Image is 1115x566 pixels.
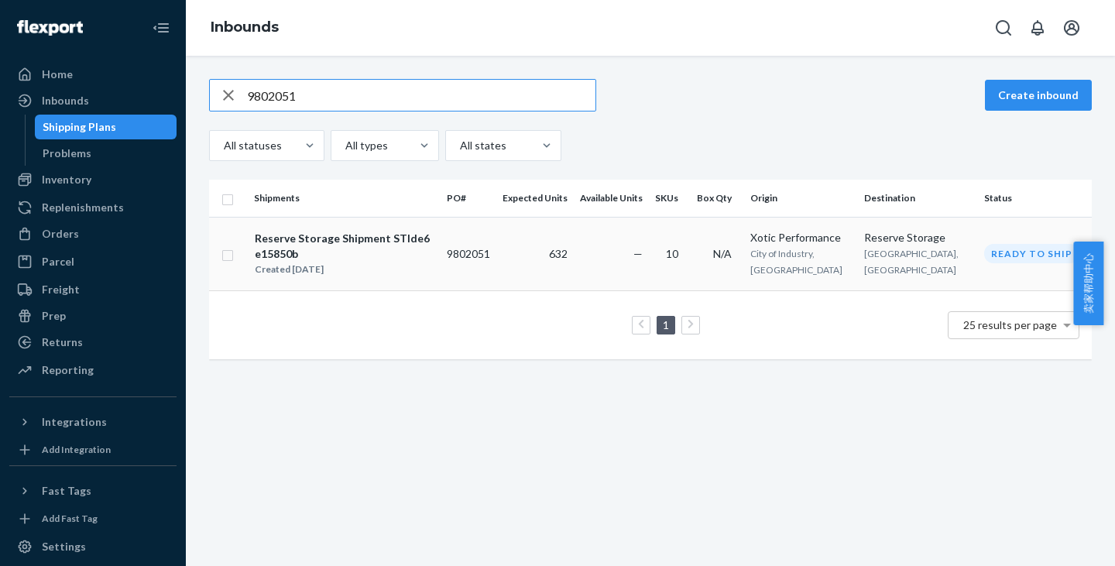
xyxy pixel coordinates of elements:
[744,180,858,217] th: Origin
[42,539,86,554] div: Settings
[496,180,574,217] th: Expected Units
[35,115,177,139] a: Shipping Plans
[211,19,279,36] a: Inbounds
[9,195,177,220] a: Replenishments
[1056,12,1087,43] button: Open account menu
[42,483,91,499] div: Fast Tags
[963,318,1057,331] span: 25 results per page
[9,441,177,459] a: Add Integration
[984,244,1079,263] div: Ready to ship
[9,358,177,382] a: Reporting
[9,509,177,528] a: Add Fast Tag
[9,167,177,192] a: Inventory
[441,180,496,217] th: PO#
[858,180,978,217] th: Destination
[864,248,959,276] span: [GEOGRAPHIC_DATA], [GEOGRAPHIC_DATA]
[42,226,79,242] div: Orders
[9,410,177,434] button: Integrations
[43,146,91,161] div: Problems
[344,138,345,153] input: All types
[42,308,66,324] div: Prep
[17,20,83,36] img: Flexport logo
[458,138,460,153] input: All states
[255,231,434,262] div: Reserve Storage Shipment STIde6e15850b
[441,217,496,290] td: 9802051
[42,254,74,269] div: Parcel
[42,282,80,297] div: Freight
[9,249,177,274] a: Parcel
[9,221,177,246] a: Orders
[35,141,177,166] a: Problems
[255,262,434,277] div: Created [DATE]
[660,318,672,331] a: Page 1 is your current page
[42,67,73,82] div: Home
[9,277,177,302] a: Freight
[649,180,691,217] th: SKUs
[574,180,649,217] th: Available Units
[9,479,177,503] button: Fast Tags
[9,88,177,113] a: Inbounds
[985,80,1092,111] button: Create inbound
[978,180,1092,217] th: Status
[9,534,177,559] a: Settings
[9,330,177,355] a: Returns
[247,80,595,111] input: Search inbounds by name, destination, msku...
[198,5,291,50] ol: breadcrumbs
[9,304,177,328] a: Prep
[633,247,643,260] span: —
[42,172,91,187] div: Inventory
[42,93,89,108] div: Inbounds
[42,512,98,525] div: Add Fast Tag
[691,180,744,217] th: Box Qty
[43,119,116,135] div: Shipping Plans
[222,138,224,153] input: All statuses
[988,12,1019,43] button: Open Search Box
[549,247,568,260] span: 632
[248,180,441,217] th: Shipments
[666,247,678,260] span: 10
[42,334,83,350] div: Returns
[864,230,972,245] div: Reserve Storage
[42,362,94,378] div: Reporting
[1022,12,1053,43] button: Open notifications
[9,62,177,87] a: Home
[750,248,842,276] span: City of Industry, [GEOGRAPHIC_DATA]
[713,247,732,260] span: N/A
[146,12,177,43] button: Close Navigation
[1073,242,1103,325] button: 卖家帮助中心
[42,200,124,215] div: Replenishments
[42,443,111,456] div: Add Integration
[750,230,852,245] div: Xotic Performance
[42,414,107,430] div: Integrations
